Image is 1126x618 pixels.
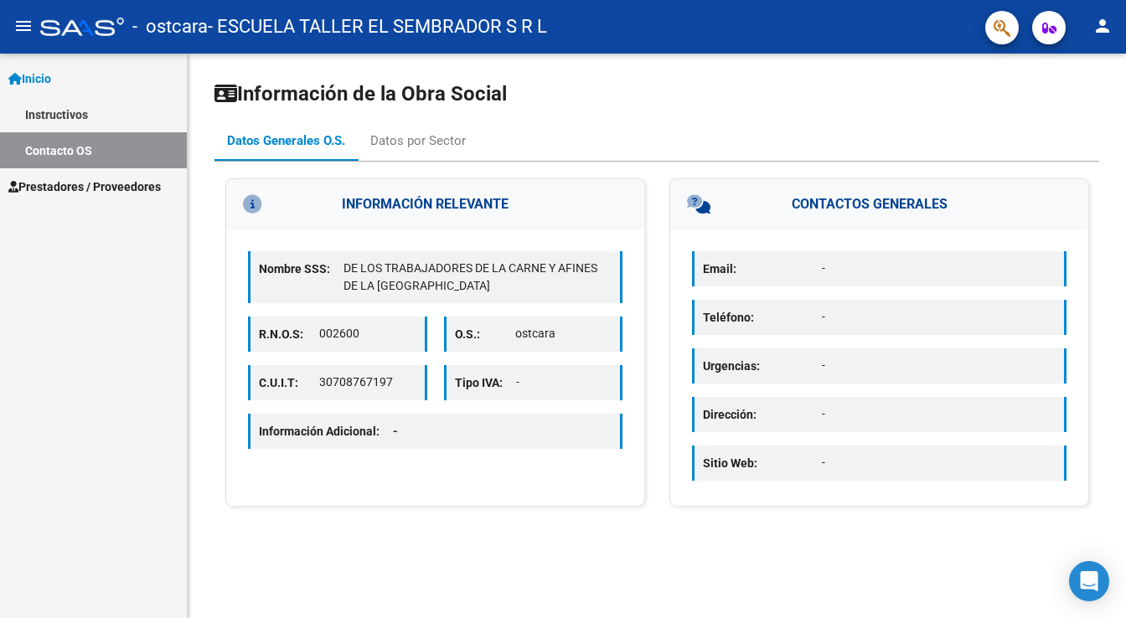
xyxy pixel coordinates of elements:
h1: Información de la Obra Social [214,80,1099,107]
span: - ostcara [132,8,208,45]
p: Tipo IVA: [455,373,516,392]
p: Dirección: [703,405,822,424]
span: Prestadores / Proveedores [8,178,161,196]
p: O.S.: [455,325,515,343]
mat-icon: person [1092,16,1113,36]
h3: CONTACTOS GENERALES [670,179,1088,229]
h3: INFORMACIÓN RELEVANTE [226,179,644,229]
p: - [822,454,1056,471]
p: Teléfono: [703,308,822,327]
p: 30708767197 [319,373,416,391]
p: - [822,357,1056,374]
span: Inicio [8,70,51,88]
div: Open Intercom Messenger [1069,561,1109,601]
p: - [822,308,1056,326]
mat-icon: menu [13,16,34,36]
p: 002600 [319,325,416,342]
span: - ESCUELA TALLER EL SEMBRADOR S R L [208,8,547,45]
span: - [393,425,398,438]
div: Datos Generales O.S. [227,131,345,150]
p: - [822,260,1056,277]
p: DE LOS TRABAJADORES DE LA CARNE Y AFINES DE LA [GEOGRAPHIC_DATA] [343,260,612,295]
p: ostcara [515,325,612,342]
p: C.U.I.T: [259,373,319,392]
p: R.N.O.S: [259,325,319,343]
p: Nombre SSS: [259,260,343,278]
p: Sitio Web: [703,454,822,472]
p: Información Adicional: [259,422,411,440]
p: - [822,405,1056,423]
p: - [516,373,612,391]
div: Datos por Sector [370,131,466,150]
p: Email: [703,260,822,278]
p: Urgencias: [703,357,822,375]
